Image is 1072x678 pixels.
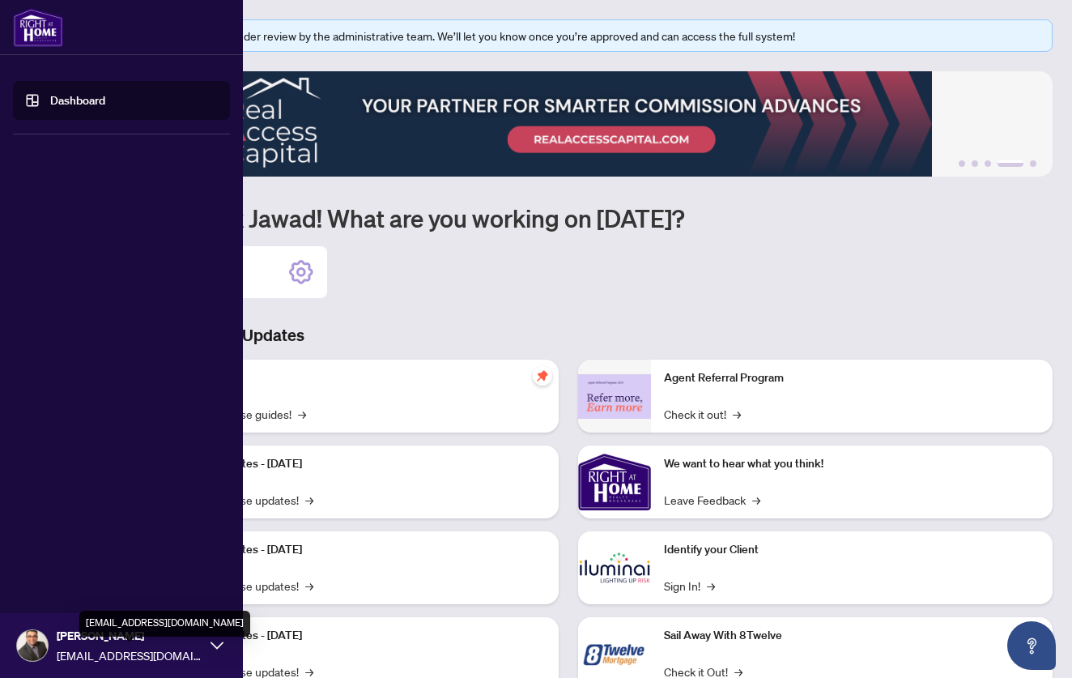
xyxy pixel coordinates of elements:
[50,93,105,108] a: Dashboard
[664,369,1040,387] p: Agent Referral Program
[84,203,1053,233] h1: Welcome back Jawad! What are you working on [DATE]?
[17,630,48,661] img: Profile Icon
[298,405,306,423] span: →
[664,541,1040,559] p: Identify your Client
[170,627,546,645] p: Platform Updates - [DATE]
[170,455,546,473] p: Platform Updates - [DATE]
[578,446,651,518] img: We want to hear what you think!
[1007,621,1056,670] button: Open asap
[170,541,546,559] p: Platform Updates - [DATE]
[998,160,1023,167] button: 4
[57,627,202,645] span: [PERSON_NAME]
[985,160,991,167] button: 3
[305,491,313,509] span: →
[578,531,651,604] img: Identify your Client
[664,405,741,423] a: Check it out!→
[305,577,313,595] span: →
[733,405,741,423] span: →
[57,646,202,664] span: [EMAIL_ADDRESS][DOMAIN_NAME]
[578,374,651,419] img: Agent Referral Program
[707,577,715,595] span: →
[113,27,1042,45] div: Your profile is currently under review by the administrative team. We’ll let you know once you’re...
[664,455,1040,473] p: We want to hear what you think!
[84,324,1053,347] h3: Brokerage & Industry Updates
[664,627,1040,645] p: Sail Away With 8Twelve
[170,369,546,387] p: Self-Help
[664,491,760,509] a: Leave Feedback→
[79,611,250,637] div: [EMAIL_ADDRESS][DOMAIN_NAME]
[533,366,552,386] span: pushpin
[752,491,760,509] span: →
[972,160,978,167] button: 2
[1030,160,1036,167] button: 5
[664,577,715,595] a: Sign In!→
[959,160,965,167] button: 1
[84,71,1053,177] img: Slide 3
[13,8,63,47] img: logo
